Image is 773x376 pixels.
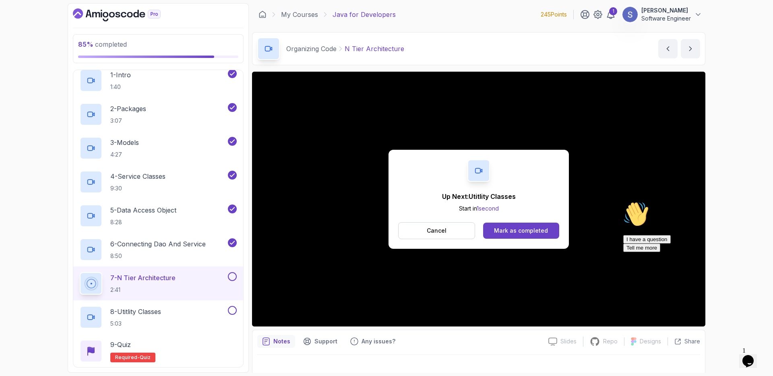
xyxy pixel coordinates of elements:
p: 1:40 [110,83,131,91]
button: 8-Utitlity Classes5:03 [80,306,237,328]
button: notes button [257,335,295,348]
button: Feedback button [345,335,400,348]
button: previous content [658,39,678,58]
span: 85 % [78,40,93,48]
button: Cancel [398,222,475,239]
p: Cancel [427,227,446,235]
p: 4:27 [110,151,139,159]
p: Start in [442,205,516,213]
button: I have a question [3,37,51,45]
button: 1-Intro1:40 [80,69,237,92]
img: user profile image [622,7,638,22]
p: 3:07 [110,117,146,125]
p: 8 - Utitlity Classes [110,307,161,316]
button: 7-N Tier Architecture2:41 [80,272,237,295]
button: 5-Data Access Object8:28 [80,205,237,227]
p: Repo [603,337,618,345]
p: Software Engineer [641,14,691,23]
span: quiz [140,354,151,361]
p: Slides [560,337,577,345]
span: Required- [115,354,140,361]
a: Dashboard [73,8,179,21]
p: Java for Developers [333,10,396,19]
span: 1 second [477,205,499,212]
button: Tell me more [3,45,40,54]
button: 4-Service Classes9:30 [80,171,237,193]
a: 1 [606,10,616,19]
p: 5 - Data Access Object [110,205,176,215]
div: 👋Hi! How can we help?I have a questionTell me more [3,3,148,54]
p: 3 - Models [110,138,139,147]
p: [PERSON_NAME] [641,6,691,14]
p: N Tier Architecture [345,44,404,54]
p: Notes [273,337,290,345]
p: Up Next: Utitlity Classes [442,192,516,201]
p: 8:50 [110,252,206,260]
p: 1 - Intro [110,70,131,80]
p: Support [314,337,337,345]
p: 7 - N Tier Architecture [110,273,176,283]
p: 2 - Packages [110,104,146,114]
p: Any issues? [362,337,395,345]
p: 4 - Service Classes [110,171,165,181]
button: next content [681,39,700,58]
p: 8:28 [110,218,176,226]
button: Mark as completed [483,223,559,239]
p: Organizing Code [286,44,337,54]
button: 9-QuizRequired-quiz [80,340,237,362]
button: Support button [298,335,342,348]
p: 245 Points [541,10,567,19]
p: 5:03 [110,320,161,328]
a: Dashboard [258,10,267,19]
p: 9:30 [110,184,165,192]
p: 9 - Quiz [110,340,131,349]
div: 1 [609,7,617,15]
button: user profile image[PERSON_NAME]Software Engineer [622,6,702,23]
button: Share [668,337,700,345]
span: Hi! How can we help? [3,24,80,30]
button: 6-Connecting Dao And Service8:50 [80,238,237,261]
button: 3-Models4:27 [80,137,237,159]
iframe: chat widget [739,344,765,368]
p: Share [684,337,700,345]
button: 2-Packages3:07 [80,103,237,126]
img: :wave: [3,3,29,29]
p: 6 - Connecting Dao And Service [110,239,206,249]
span: completed [78,40,127,48]
iframe: 7 - N Tier Architecture [252,72,705,326]
p: Designs [640,337,661,345]
iframe: chat widget [620,198,765,340]
p: 2:41 [110,286,176,294]
a: My Courses [281,10,318,19]
div: Mark as completed [494,227,548,235]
